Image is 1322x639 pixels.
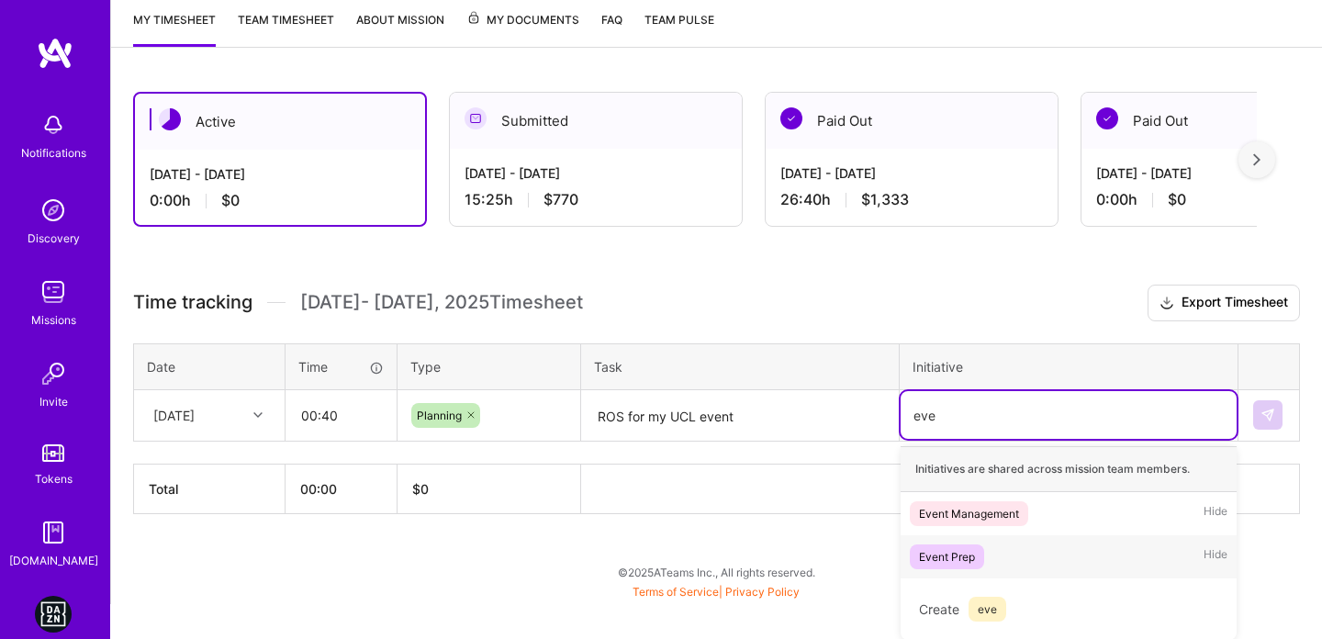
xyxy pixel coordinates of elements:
span: Planning [417,409,462,422]
th: Date [134,343,286,389]
img: DAZN: Event Moderators for Israel Based Team [35,596,72,633]
a: Privacy Policy [725,585,800,599]
img: guide book [35,514,72,551]
div: 26:40 h [780,190,1043,209]
th: Task [581,343,900,389]
div: [DATE] - [DATE] [465,163,727,183]
div: [DATE] - [DATE] [150,164,410,184]
img: right [1253,153,1260,166]
span: eve [969,597,1006,622]
div: Notifications [21,143,86,163]
img: logo [37,37,73,70]
textarea: ROS for my UCL event [583,392,897,441]
div: Initiative [913,357,1225,376]
input: HH:MM [286,391,396,440]
a: Team timesheet [238,10,334,47]
img: Invite [35,355,72,392]
span: Time tracking [133,291,252,314]
span: Hide [1204,501,1227,526]
span: $ 0 [412,481,429,497]
i: icon Chevron [253,410,263,420]
i: icon Download [1160,294,1174,313]
div: Active [135,94,425,150]
span: | [633,585,800,599]
span: $0 [221,191,240,210]
th: 00:00 [286,464,398,513]
div: Event Management [919,504,1019,523]
a: My timesheet [133,10,216,47]
div: 0:00 h [150,191,410,210]
a: FAQ [601,10,622,47]
img: bell [35,106,72,143]
div: Submitted [450,93,742,149]
div: Initiatives are shared across mission team members. [901,446,1237,492]
img: Submitted [465,107,487,129]
div: 15:25 h [465,190,727,209]
a: My Documents [466,10,579,47]
div: [DATE] [153,406,195,425]
img: Paid Out [1096,107,1118,129]
div: Tokens [35,469,73,488]
img: discovery [35,192,72,229]
div: Time [298,357,384,376]
div: Discovery [28,229,80,248]
div: [DOMAIN_NAME] [9,551,98,570]
th: Type [398,343,581,389]
a: DAZN: Event Moderators for Israel Based Team [30,596,76,633]
div: Paid Out [766,93,1058,149]
button: Export Timesheet [1148,285,1300,321]
span: $1,333 [861,190,909,209]
img: teamwork [35,274,72,310]
div: Missions [31,310,76,330]
span: My Documents [466,10,579,30]
div: Invite [39,392,68,411]
div: © 2025 ATeams Inc., All rights reserved. [110,549,1322,595]
span: $0 [1168,190,1186,209]
span: [DATE] - [DATE] , 2025 Timesheet [300,291,583,314]
div: Create [910,588,1227,631]
span: Team Pulse [644,13,714,27]
img: Active [159,108,181,130]
a: Team Pulse [644,10,714,47]
a: About Mission [356,10,444,47]
img: tokens [42,444,64,462]
div: Event Prep [919,547,975,566]
span: Hide [1204,544,1227,569]
img: Submit [1260,408,1275,422]
a: Terms of Service [633,585,719,599]
img: Paid Out [780,107,802,129]
th: Total [134,464,286,513]
div: [DATE] - [DATE] [780,163,1043,183]
span: $770 [543,190,578,209]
